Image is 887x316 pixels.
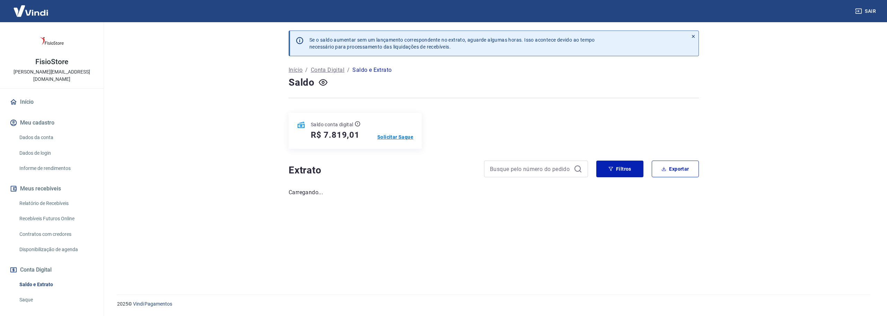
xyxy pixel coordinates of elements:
p: [PERSON_NAME][EMAIL_ADDRESS][DOMAIN_NAME] [6,68,98,83]
a: Início [289,66,302,74]
button: Conta Digital [8,262,95,277]
button: Meu cadastro [8,115,95,130]
button: Meus recebíveis [8,181,95,196]
a: Solicitar Saque [377,134,413,140]
a: Recebíveis Futuros Online [17,212,95,226]
a: Saque [17,293,95,307]
a: Conta Digital [311,66,344,74]
a: Dados da conta [17,130,95,145]
button: Exportar [652,161,699,177]
a: Vindi Pagamentos [133,301,172,307]
h4: Saldo [289,76,315,89]
p: FisioStore [35,58,68,66]
p: Carregando... [289,188,699,197]
button: Sair [854,5,879,18]
p: Saldo e Extrato [352,66,392,74]
p: / [305,66,308,74]
p: Se o saldo aumentar sem um lançamento correspondente no extrato, aguarde algumas horas. Isso acon... [309,36,595,50]
a: Início [8,94,95,110]
img: f4093ee0-b948-48fc-8f5f-5be1a5a284df.jpeg [38,28,66,55]
p: / [347,66,350,74]
h5: R$ 7.819,01 [311,129,360,140]
p: 2025 © [117,300,870,308]
p: Saldo conta digital [311,121,353,128]
input: Busque pelo número do pedido [490,164,571,174]
button: Filtros [596,161,643,177]
a: Saldo e Extrato [17,277,95,292]
a: Contratos com credores [17,227,95,241]
a: Dados de login [17,146,95,160]
a: Relatório de Recebíveis [17,196,95,211]
a: Disponibilização de agenda [17,242,95,257]
img: Vindi [8,0,53,22]
h4: Extrato [289,163,476,177]
a: Informe de rendimentos [17,161,95,176]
